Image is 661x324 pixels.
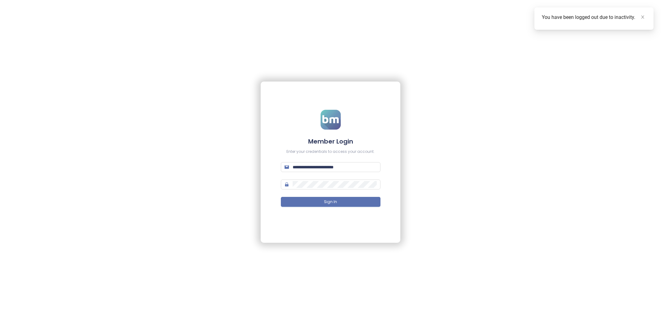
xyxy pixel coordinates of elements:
[285,182,289,187] span: lock
[281,149,380,155] div: Enter your credentials to access your account.
[321,110,341,130] img: logo
[641,15,645,19] span: close
[324,199,337,205] span: Sign In
[542,14,646,21] div: You have been logged out due to inactivity.
[281,197,380,207] button: Sign In
[285,165,289,169] span: mail
[281,137,380,146] h4: Member Login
